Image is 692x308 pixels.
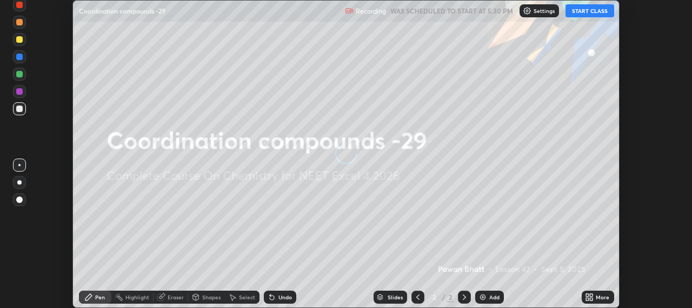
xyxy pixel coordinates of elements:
[442,294,445,300] div: /
[388,294,403,300] div: Slides
[356,7,386,15] p: Recording
[596,294,609,300] div: More
[565,4,614,17] button: START CLASS
[478,293,487,302] img: add-slide-button
[239,294,255,300] div: Select
[390,6,513,16] h5: WAS SCHEDULED TO START AT 5:30 PM
[534,8,555,14] p: Settings
[168,294,184,300] div: Eraser
[278,294,292,300] div: Undo
[202,294,221,300] div: Shapes
[345,6,354,15] img: recording.375f2c34.svg
[79,6,165,15] p: Coordination compounds -29
[429,294,440,300] div: 2
[523,6,531,15] img: class-settings-icons
[95,294,105,300] div: Pen
[447,292,454,302] div: 2
[489,294,500,300] div: Add
[125,294,149,300] div: Highlight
